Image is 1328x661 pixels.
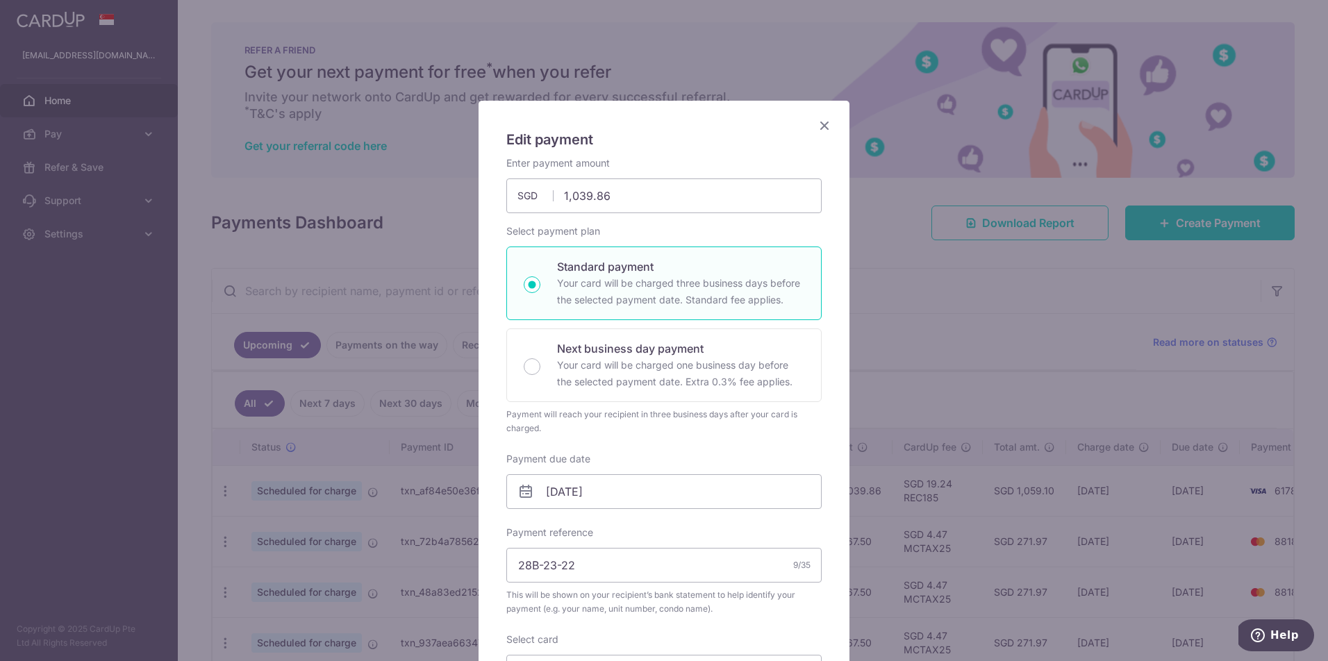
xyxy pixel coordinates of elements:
span: SGD [517,189,554,203]
p: Your card will be charged three business days before the selected payment date. Standard fee appl... [557,275,804,308]
p: Next business day payment [557,340,804,357]
p: Standard payment [557,258,804,275]
input: DD / MM / YYYY [506,474,822,509]
input: 0.00 [506,178,822,213]
div: 9/35 [793,558,811,572]
h5: Edit payment [506,128,822,151]
p: Your card will be charged one business day before the selected payment date. Extra 0.3% fee applies. [557,357,804,390]
label: Payment reference [506,526,593,539]
div: Payment will reach your recipient in three business days after your card is charged. [506,408,822,435]
label: Payment due date [506,452,590,466]
label: Enter payment amount [506,156,610,170]
iframe: Opens a widget where you can find more information [1238,619,1314,654]
span: This will be shown on your recipient’s bank statement to help identify your payment (e.g. your na... [506,588,822,616]
button: Close [816,117,833,134]
label: Select card [506,633,558,646]
label: Select payment plan [506,224,600,238]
